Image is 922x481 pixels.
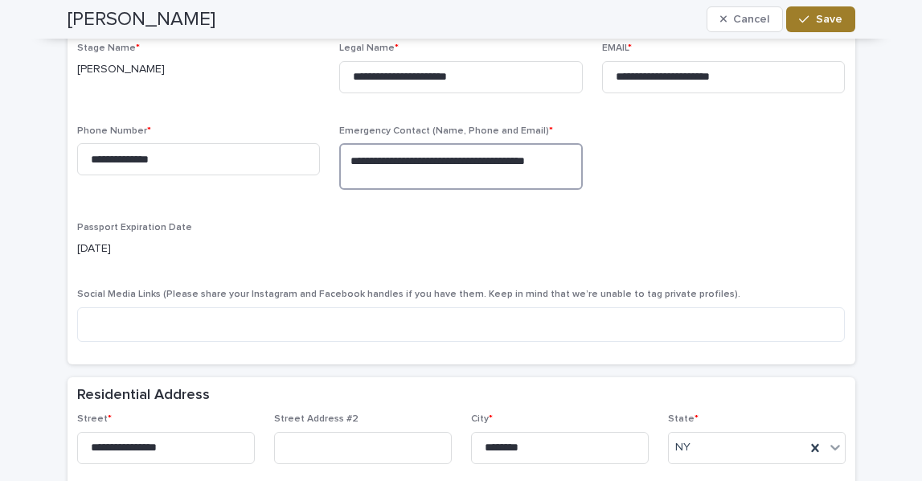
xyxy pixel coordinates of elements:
[786,6,854,32] button: Save
[816,14,842,25] span: Save
[274,414,359,424] span: Street Address #2
[77,387,210,405] h2: Residential Address
[668,414,699,424] span: State
[339,126,553,136] span: Emergency Contact (Name, Phone and Email)
[339,43,399,53] span: Legal Name
[77,126,151,136] span: Phone Number
[77,414,112,424] span: Street
[77,240,846,257] p: [DATE]
[68,8,215,31] h2: [PERSON_NAME]
[77,43,140,53] span: Stage Name
[77,290,740,299] span: Social Media Links (Please share your Instagram and Facebook handles if you have them. Keep in mi...
[77,223,192,232] span: Passport Expiration Date
[602,43,632,53] span: EMAIL
[733,14,769,25] span: Cancel
[675,439,690,456] span: NY
[77,61,321,78] p: [PERSON_NAME]
[471,414,493,424] span: City
[707,6,784,32] button: Cancel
